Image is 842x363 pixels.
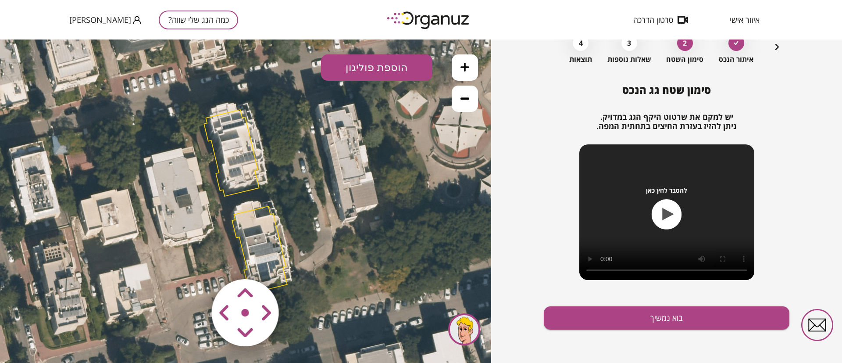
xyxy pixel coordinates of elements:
[677,35,693,51] div: 2
[730,15,760,24] span: איזור אישי
[69,14,141,25] button: [PERSON_NAME]
[620,15,701,24] button: סרטון הדרכה
[321,15,432,41] button: הוספת פוליגון
[381,8,477,32] img: logo
[573,35,589,51] div: 4
[569,55,592,64] span: תוצאות
[69,15,131,24] span: [PERSON_NAME]
[607,55,651,64] span: שאלות נוספות
[193,221,298,326] img: vector-smart-object-copy.png
[719,55,753,64] span: איתור הנכס
[666,55,703,64] span: סימון השטח
[717,15,773,24] button: איזור אישי
[544,112,789,131] h2: יש למקם את שרטוט היקף הגג במדויק. ניתן להזיז בעזרת החיצים בתחתית המפה.
[646,187,687,194] span: להסבר לחץ כאן
[621,35,637,51] div: 3
[544,306,789,330] button: בוא נמשיך
[622,83,711,97] span: סימון שטח גג הנכס
[159,11,238,29] button: כמה הגג שלי שווה?
[633,15,673,24] span: סרטון הדרכה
